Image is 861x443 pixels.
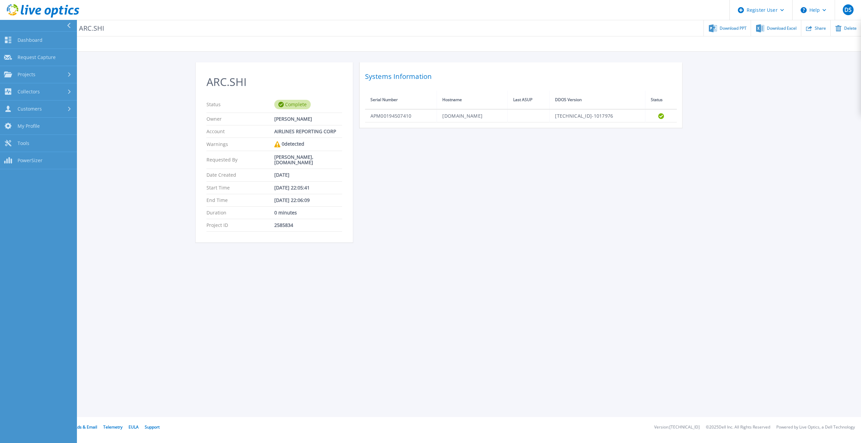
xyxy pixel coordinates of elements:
li: © 2025 Dell Inc. All Rights Reserved [706,425,770,430]
span: Share [815,26,826,30]
a: EULA [129,424,139,430]
span: Dashboard [18,37,43,43]
p: Status [206,100,274,109]
div: Complete [274,100,311,109]
th: Hostname [437,91,508,109]
a: Support [145,424,160,430]
p: Project ID [206,223,274,228]
td: [DOMAIN_NAME] [437,109,508,122]
div: 0 minutes [274,210,342,215]
span: Tools [18,140,29,146]
li: Powered by Live Optics, a Dell Technology [776,425,855,430]
div: [PERSON_NAME], [DOMAIN_NAME] [274,154,342,165]
li: Version: [TECHNICAL_ID] [654,425,700,430]
p: Duration [206,210,274,215]
h2: ARC.SHI [206,76,342,88]
p: Start Time [206,185,274,190]
span: Customers [18,106,42,112]
div: [DATE] 22:05:41 [274,185,342,190]
th: DDOS Version [550,91,645,109]
span: Download PPT [720,26,747,30]
span: Download Excel [767,26,797,30]
span: My Profile [18,123,40,129]
th: Serial Number [365,91,437,109]
span: Projects [18,71,35,78]
div: 0 detected [274,141,342,147]
span: PowerSizer [18,157,43,164]
td: [TECHNICAL_ID]-1017976 [550,109,645,122]
td: APM00194507410 [365,109,437,122]
span: DS [844,7,852,12]
span: ARC.SHI [75,24,105,32]
p: Warnings [206,141,274,147]
span: Request Capture [18,54,56,60]
th: Status [645,91,676,109]
p: Date Created [206,172,274,178]
div: [PERSON_NAME] [274,116,342,122]
div: [DATE] 22:06:09 [274,198,342,203]
span: Collectors [18,89,40,95]
p: Owner [206,116,274,122]
p: Requested By [206,154,274,165]
div: [DATE] [274,172,342,178]
div: 2585834 [274,223,342,228]
p: Account [206,129,274,134]
p: End Time [206,198,274,203]
a: Ads & Email [75,424,97,430]
th: Last ASUP [507,91,549,109]
div: AIRLINES REPORTING CORP [274,129,342,134]
h2: Systems Information [365,70,677,83]
span: Delete [844,26,857,30]
a: Telemetry [103,424,122,430]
